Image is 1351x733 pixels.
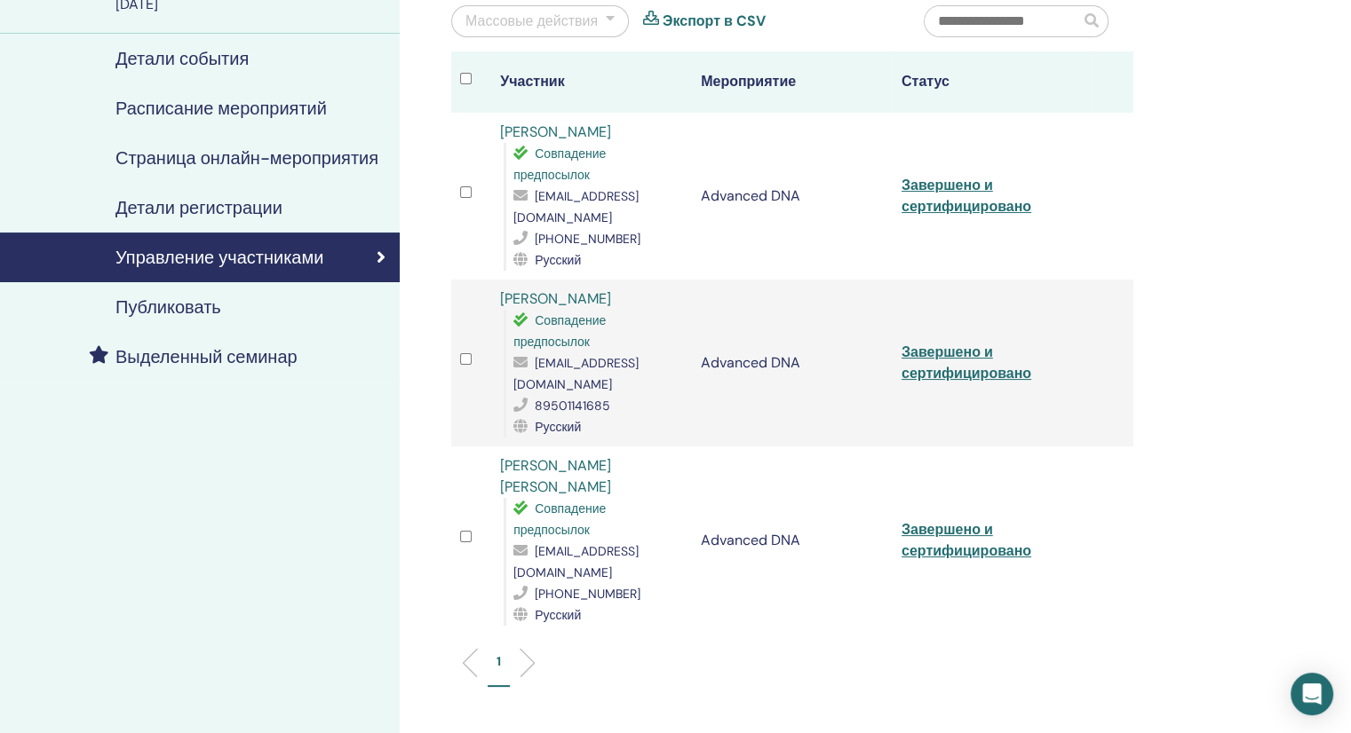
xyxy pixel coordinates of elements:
[1291,673,1333,715] div: Open Intercom Messenger
[500,289,611,308] a: [PERSON_NAME]
[902,343,1031,382] a: Завершено и сертифицировано
[902,176,1031,216] a: Завершено и сертифицировано
[500,122,611,141] a: [PERSON_NAME]
[115,346,298,367] h4: Выделенный семинар
[535,607,581,623] span: Русский
[893,51,1093,113] th: Статус
[513,355,639,392] span: [EMAIL_ADDRESS][DOMAIN_NAME]
[535,419,581,435] span: Русский
[115,296,221,318] h4: Публиковать
[513,188,639,225] span: [EMAIL_ADDRESS][DOMAIN_NAME]
[513,312,606,350] span: Совпадение предпосылок
[115,197,282,218] h4: Детали регистрации
[692,446,893,634] td: Advanced DNA
[115,147,378,169] h4: Страница онлайн-мероприятия
[497,652,501,671] p: 1
[535,398,610,414] span: 89501141685
[535,231,640,247] span: [PHONE_NUMBER]
[500,456,611,496] a: [PERSON_NAME] [PERSON_NAME]
[513,500,606,538] span: Совпадение предпосылок
[902,520,1031,560] a: Завершено и сертифицировано
[535,252,581,268] span: Русский
[513,543,639,580] span: [EMAIL_ADDRESS][DOMAIN_NAME]
[115,247,323,268] h4: Управление участниками
[692,280,893,446] td: Advanced DNA
[663,11,766,32] a: Экспорт в CSV
[513,146,606,183] span: Совпадение предпосылок
[115,48,249,69] h4: Детали события
[465,11,598,32] div: Массовые действия
[491,51,692,113] th: Участник
[692,51,893,113] th: Мероприятие
[692,113,893,280] td: Advanced DNA
[115,98,327,119] h4: Расписание мероприятий
[535,586,640,602] span: [PHONE_NUMBER]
